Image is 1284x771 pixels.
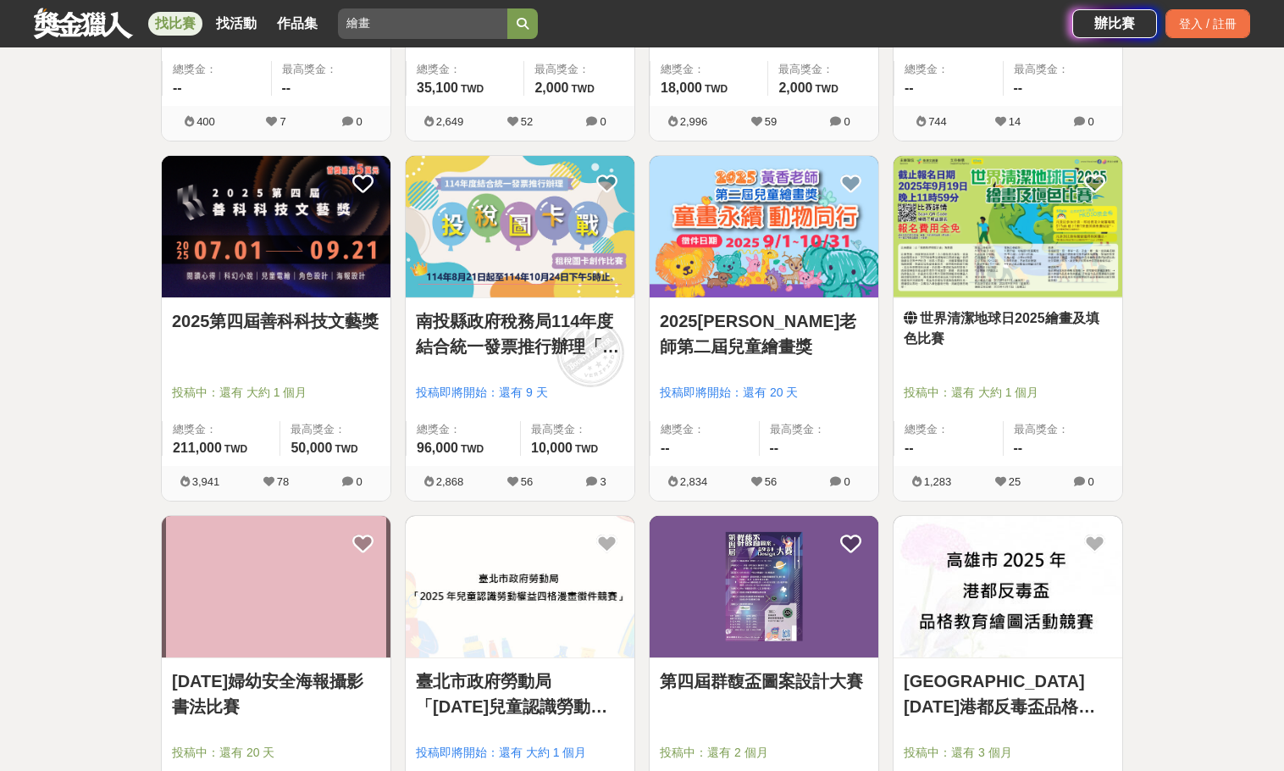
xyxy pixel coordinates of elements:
span: 0 [1088,115,1093,128]
span: 最高獎金： [778,61,868,78]
span: -- [282,80,291,95]
span: 最高獎金： [291,421,380,438]
span: 211,000 [173,441,222,455]
span: 投稿中：還有 大約 1 個月 [904,384,1112,402]
span: -- [1014,80,1023,95]
img: Cover Image [650,156,878,297]
span: 400 [196,115,215,128]
span: 7 [279,115,285,128]
span: 35,100 [417,80,458,95]
span: 投稿即將開始：還有 20 天 [660,384,868,402]
span: 總獎金： [905,421,993,438]
span: 最高獎金： [531,421,624,438]
span: 0 [356,475,362,488]
span: 最高獎金： [770,421,869,438]
a: Cover Image [894,156,1122,298]
div: 登入 / 註冊 [1165,9,1250,38]
span: 2,000 [778,80,812,95]
span: 最高獎金： [534,61,624,78]
span: 52 [521,115,533,128]
img: Cover Image [162,156,390,297]
span: 2,000 [534,80,568,95]
span: 50,000 [291,441,332,455]
img: Cover Image [406,156,634,297]
a: Cover Image [406,516,634,658]
span: 3 [600,475,606,488]
span: 0 [844,115,850,128]
span: -- [770,441,779,455]
span: TWD [461,443,484,455]
a: Cover Image [406,156,634,298]
a: 找比賽 [148,12,202,36]
span: 總獎金： [661,421,749,438]
span: 最高獎金： [1014,61,1113,78]
span: 總獎金： [661,61,757,78]
span: 2,996 [680,115,708,128]
span: -- [1014,441,1023,455]
span: 0 [600,115,606,128]
span: TWD [224,443,247,455]
span: 投稿中：還有 2 個月 [660,744,868,762]
img: Cover Image [894,156,1122,297]
a: 臺北市政府勞動局「[DATE]兒童認識勞動權益四格漫畫徵件競賽」 [416,668,624,719]
span: 1,283 [924,475,952,488]
a: Cover Image [650,516,878,658]
span: 25 [1009,475,1021,488]
a: Cover Image [162,516,390,658]
span: TWD [575,443,598,455]
a: Cover Image [894,516,1122,658]
span: 56 [521,475,533,488]
span: 投稿即將開始：還有 9 天 [416,384,624,402]
input: 2025高通台灣AI黑客松 [338,8,507,39]
span: 總獎金： [905,61,993,78]
span: 18,000 [661,80,702,95]
a: 找活動 [209,12,263,36]
span: 投稿中：還有 3 個月 [904,744,1112,762]
span: TWD [816,83,838,95]
a: Cover Image [650,156,878,298]
a: [GEOGRAPHIC_DATA][DATE]港都反毒盃品格教育繪圖活動競賽 [904,668,1112,719]
span: 2,868 [436,475,464,488]
span: TWD [705,83,728,95]
img: Cover Image [406,516,634,657]
span: 總獎金： [173,421,269,438]
span: 78 [277,475,289,488]
img: Cover Image [162,516,390,657]
span: TWD [572,83,595,95]
a: Cover Image [162,156,390,298]
a: 2025[PERSON_NAME]老師第二屆兒童繪畫獎 [660,308,868,359]
span: 投稿即將開始：還有 大約 1 個月 [416,744,624,762]
span: 0 [356,115,362,128]
span: 96,000 [417,441,458,455]
span: 總獎金： [417,421,510,438]
span: 59 [765,115,777,128]
span: 0 [1088,475,1093,488]
span: -- [173,80,182,95]
img: Cover Image [894,516,1122,657]
a: 2025第四屆善科科技文藝獎 [172,308,380,334]
span: 2,834 [680,475,708,488]
span: 投稿中：還有 20 天 [172,744,380,762]
span: 總獎金： [173,61,261,78]
span: -- [905,80,914,95]
span: 最高獎金： [282,61,381,78]
a: 南投縣政府稅務局114年度結合統一發票推行辦理「投稅圖卡戰」租稅圖卡創作比賽 [416,308,624,359]
span: 2,649 [436,115,464,128]
span: 14 [1009,115,1021,128]
span: -- [661,441,670,455]
span: 3,941 [192,475,220,488]
span: -- [905,441,914,455]
span: 0 [844,475,850,488]
span: TWD [461,83,484,95]
a: 作品集 [270,12,324,36]
span: 最高獎金： [1014,421,1113,438]
span: 56 [765,475,777,488]
span: TWD [335,443,357,455]
a: [DATE]婦幼安全海報攝影書法比賽 [172,668,380,719]
span: 10,000 [531,441,573,455]
span: 投稿中：還有 大約 1 個月 [172,384,380,402]
a: 世界清潔地球日2025繪畫及填色比賽 [904,308,1112,349]
span: 總獎金： [417,61,513,78]
a: 辦比賽 [1072,9,1157,38]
